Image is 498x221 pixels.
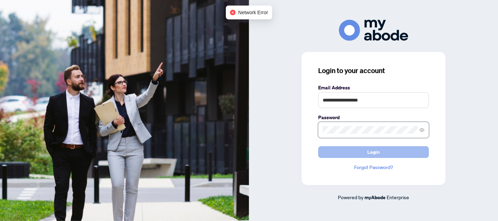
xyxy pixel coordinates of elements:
span: Login [367,147,380,158]
span: Network Error [238,9,268,16]
a: myAbode [365,194,386,201]
span: Powered by [338,194,363,200]
label: Email Address [318,84,429,91]
a: Forgot Password? [318,163,429,171]
span: eye [419,127,424,132]
span: close-circle [230,10,236,15]
h3: Login to your account [318,66,429,76]
span: Enterprise [387,194,409,200]
img: ma-logo [339,20,408,41]
label: Password [318,114,429,121]
button: Login [318,146,429,158]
